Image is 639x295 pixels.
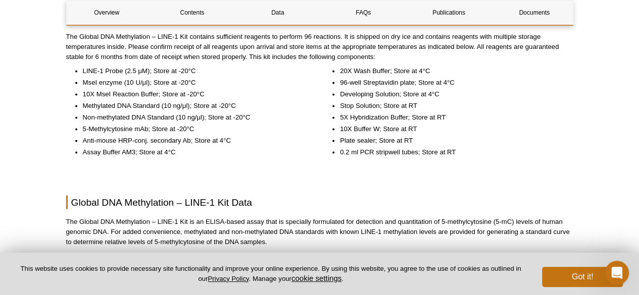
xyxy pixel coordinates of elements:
[83,78,306,88] li: MseI enzyme (10 U/μl); Store at -20°C
[340,124,563,134] li: 10X Buffer W; Store at RT
[83,101,306,111] li: Methylated DNA Standard (10 ng/μl); Store at -20°C
[340,136,563,146] li: Plate sealer; Store at RT
[291,274,341,282] button: cookie settings
[340,147,563,157] li: 0.2 ml PCR stripwell tubes; Store at RT
[542,267,623,287] button: Got it!
[83,112,306,123] li: Non-methylated DNA Standard (10 ng/μl); Store at -20°C
[340,78,563,88] li: 96-well Streptavidin plate; Store at 4°C
[237,1,318,25] a: Data
[340,66,563,76] li: 20X Wash Buffer; Store at 4°C
[340,101,563,111] li: Stop Solution; Store at RT
[66,216,573,247] p: The Global DNA Methylation – LINE-1 Kit is an ELISA-based assay that is specially formulated for ...
[66,32,573,62] p: The Global DNA Methylation – LINE-1 Kit contains sufficient reagents to perform 96 reactions. It ...
[83,136,306,146] li: Anti-mouse HRP-conj. secondary Ab; Store at 4°C
[83,124,306,134] li: 5-Methylcytosine mAb; Store at -20°C
[340,112,563,123] li: 5X Hybridization Buffer; Store at RT
[340,89,563,99] li: Developing Solution; Store at 4°C
[494,1,574,25] a: Documents
[605,261,629,285] iframe: Intercom live chat
[66,195,573,209] h2: Global DNA Methylation – LINE-1 Kit Data
[67,1,147,25] a: Overview
[16,264,525,283] p: This website uses cookies to provide necessary site functionality and improve your online experie...
[83,66,306,76] li: LINE-1 Probe (2.5 μM); Store at -20°C
[83,89,306,99] li: 10X MseI Reaction Buffer; Store at -20°C
[83,147,306,157] li: Assay Buffer AM3; Store at 4°C
[323,1,403,25] a: FAQs
[208,275,249,282] a: Privacy Policy
[409,1,489,25] a: Publications
[152,1,232,25] a: Contents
